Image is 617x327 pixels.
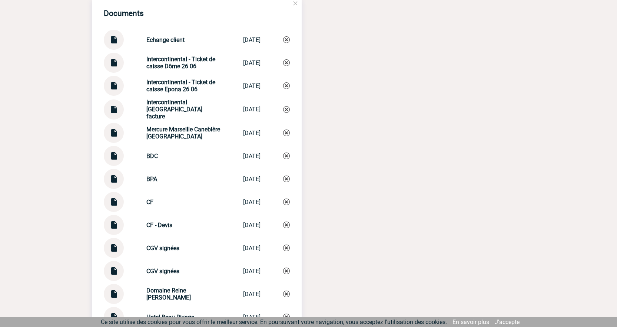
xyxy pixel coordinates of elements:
[243,199,261,206] div: [DATE]
[243,176,261,183] div: [DATE]
[283,222,290,228] img: Supprimer
[283,153,290,159] img: Supprimer
[104,9,144,18] h4: Documents
[243,314,261,321] div: [DATE]
[495,318,520,326] a: J'accepte
[146,268,179,275] strong: CGV signées
[243,82,261,89] div: [DATE]
[283,199,290,205] img: Supprimer
[283,176,290,182] img: Supprimer
[243,291,261,298] div: [DATE]
[243,268,261,275] div: [DATE]
[146,79,215,93] strong: Intercontinental - Ticket de caisse Epona 26 06
[283,130,290,136] img: Supprimer
[283,82,290,89] img: Supprimer
[146,314,194,321] strong: Hotel Beau Rivage
[243,222,261,229] div: [DATE]
[283,106,290,113] img: Supprimer
[243,36,261,43] div: [DATE]
[146,245,179,252] strong: CGV signées
[146,56,215,70] strong: Intercontinental - Ticket de caisse Dôme 26 06
[146,99,202,120] strong: Intercontinental [GEOGRAPHIC_DATA] facture
[283,59,290,66] img: Supprimer
[146,176,157,183] strong: BPA
[243,106,261,113] div: [DATE]
[243,59,261,66] div: [DATE]
[283,314,290,320] img: Supprimer
[146,199,153,206] strong: CF
[146,36,185,43] strong: Echange client
[243,153,261,160] div: [DATE]
[283,245,290,251] img: Supprimer
[452,318,489,326] a: En savoir plus
[243,245,261,252] div: [DATE]
[146,126,220,140] strong: Mercure Marseille Canebière [GEOGRAPHIC_DATA]
[283,291,290,297] img: Supprimer
[101,318,447,326] span: Ce site utilise des cookies pour vous offrir le meilleur service. En poursuivant votre navigation...
[283,36,290,43] img: Supprimer
[146,222,172,229] strong: CF - Devis
[243,130,261,137] div: [DATE]
[146,153,158,160] strong: BDC
[283,268,290,274] img: Supprimer
[146,287,191,301] strong: Domaine Reine [PERSON_NAME]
